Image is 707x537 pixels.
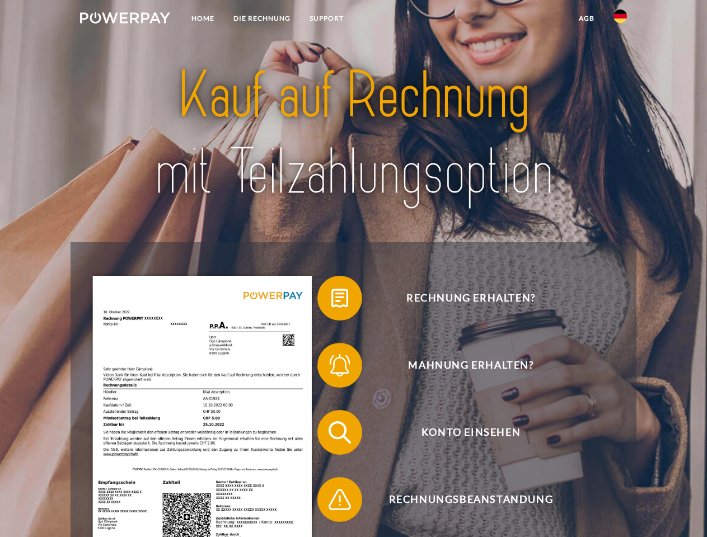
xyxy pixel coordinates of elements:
img: title-powerpay_de.svg [107,54,600,214]
span: Konto einsehen [334,410,608,455]
img: qb_warning.svg [326,486,354,514]
button: Rechnung erhalten? [317,276,608,321]
img: logo-powerpay-white.svg [80,12,170,23]
img: qb_bill.svg [326,284,354,312]
button: Konto einsehen [317,410,608,455]
a: Home [182,8,224,29]
img: qb_search.svg [326,418,354,446]
a: SUPPORT [300,8,353,29]
span: Rechnung erhalten? [334,276,608,321]
img: de [614,10,627,23]
button: Mahnung erhalten? [317,343,608,388]
span: Rechnungsbeanstandung [334,477,608,522]
span: Mahnung erhalten? [334,343,608,388]
a: agb [569,8,604,29]
img: qb_bell.svg [326,351,354,379]
button: Rechnungsbeanstandung [317,477,608,522]
a: DIE RECHNUNG [224,8,300,29]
